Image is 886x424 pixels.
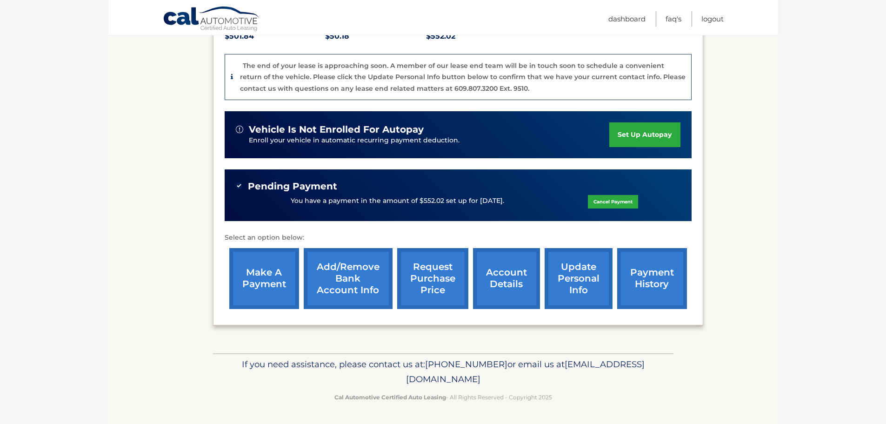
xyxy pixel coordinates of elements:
[229,248,299,309] a: make a payment
[701,11,724,27] a: Logout
[473,248,540,309] a: account details
[249,135,610,146] p: Enroll your vehicle in automatic recurring payment deduction.
[617,248,687,309] a: payment history
[545,248,613,309] a: update personal info
[588,195,638,209] a: Cancel Payment
[609,122,680,147] a: set up autopay
[225,30,326,43] p: $501.84
[249,124,424,135] span: vehicle is not enrolled for autopay
[334,394,446,401] strong: Cal Automotive Certified Auto Leasing
[608,11,646,27] a: Dashboard
[236,126,243,133] img: alert-white.svg
[397,248,468,309] a: request purchase price
[240,61,686,93] p: The end of your lease is approaching soon. A member of our lease end team will be in touch soon t...
[666,11,681,27] a: FAQ's
[325,30,426,43] p: $50.18
[248,181,337,192] span: Pending Payment
[304,248,393,309] a: Add/Remove bank account info
[291,196,504,206] p: You have a payment in the amount of $552.02 set up for [DATE].
[425,359,507,370] span: [PHONE_NUMBER]
[236,182,242,189] img: check-green.svg
[225,232,692,243] p: Select an option below:
[163,6,260,33] a: Cal Automotive
[219,357,667,387] p: If you need assistance, please contact us at: or email us at
[426,30,527,43] p: $552.02
[219,392,667,402] p: - All Rights Reserved - Copyright 2025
